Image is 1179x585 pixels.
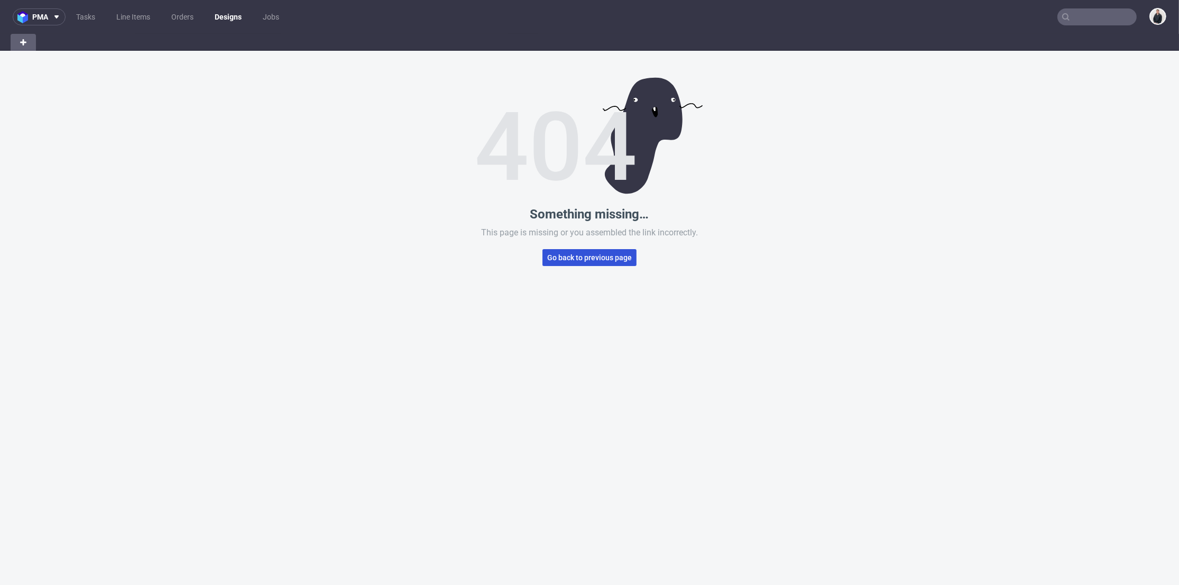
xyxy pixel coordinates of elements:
[165,8,200,25] a: Orders
[477,77,703,194] img: Error image
[1150,9,1165,24] img: Adrian Margula
[110,8,156,25] a: Line Items
[32,13,48,21] span: pma
[13,8,66,25] button: pma
[547,254,632,261] span: Go back to previous page
[17,11,32,23] img: logo
[530,207,649,222] p: Something missing…
[481,227,698,239] p: This page is missing or you assembled the link incorrectly.
[542,249,637,266] button: Go back to previous page
[70,8,102,25] a: Tasks
[208,8,248,25] a: Designs
[256,8,285,25] a: Jobs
